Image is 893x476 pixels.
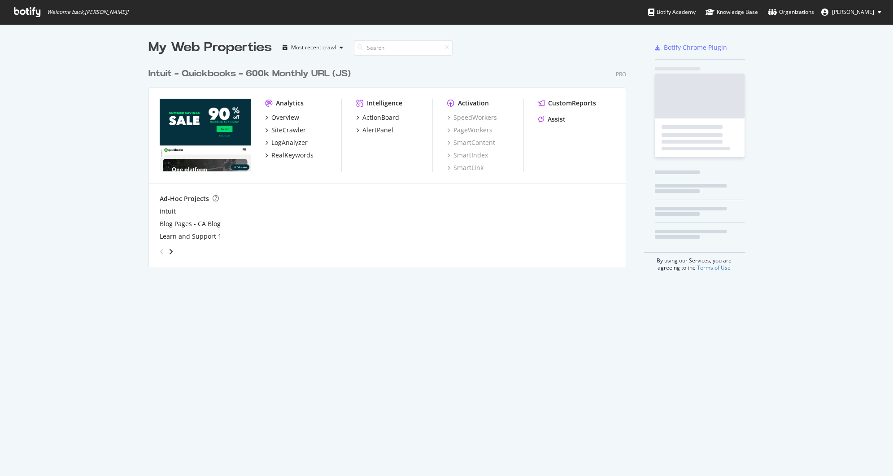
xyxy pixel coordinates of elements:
div: angle-right [168,247,174,256]
a: Blog Pages - CA Blog [160,219,221,228]
a: AlertPanel [356,126,393,135]
a: SmartContent [447,138,495,147]
div: CustomReports [548,99,596,108]
div: Organizations [768,8,814,17]
a: RealKeywords [265,151,314,160]
a: ActionBoard [356,113,399,122]
div: Analytics [276,99,304,108]
span: Welcome back, [PERSON_NAME] ! [47,9,128,16]
div: Knowledge Base [706,8,758,17]
div: Activation [458,99,489,108]
div: Intuit - Quickbooks - 600k Monthly URL (JS) [148,67,351,80]
a: Botify Chrome Plugin [655,43,727,52]
a: SmartIndex [447,151,488,160]
a: SmartLink [447,163,484,172]
a: Assist [538,115,566,124]
div: Intelligence [367,99,402,108]
div: angle-left [156,245,168,259]
a: CustomReports [538,99,596,108]
div: SiteCrawler [271,126,306,135]
div: Botify Academy [648,8,696,17]
a: Terms of Use [697,264,731,271]
div: grid [148,57,633,267]
a: SpeedWorkers [447,113,497,122]
button: Most recent crawl [279,40,347,55]
div: LogAnalyzer [271,138,308,147]
input: Search [354,40,453,56]
button: [PERSON_NAME] [814,5,889,19]
div: Most recent crawl [291,45,336,50]
div: ActionBoard [362,113,399,122]
div: By using our Services, you are agreeing to the [644,252,745,271]
a: PageWorkers [447,126,492,135]
a: Learn and Support 1 [160,232,222,241]
div: Ad-Hoc Projects [160,194,209,203]
div: AlertPanel [362,126,393,135]
div: My Web Properties [148,39,272,57]
a: Intuit - Quickbooks - 600k Monthly URL (JS) [148,67,354,80]
div: RealKeywords [271,151,314,160]
a: Overview [265,113,299,122]
div: Botify Chrome Plugin [664,43,727,52]
a: intuit [160,207,176,216]
a: LogAnalyzer [265,138,308,147]
a: SiteCrawler [265,126,306,135]
img: quickbooks.intuit.com [160,99,251,171]
div: Assist [548,115,566,124]
span: Trevor Adrian [832,8,874,16]
div: Pro [616,70,626,78]
div: Overview [271,113,299,122]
